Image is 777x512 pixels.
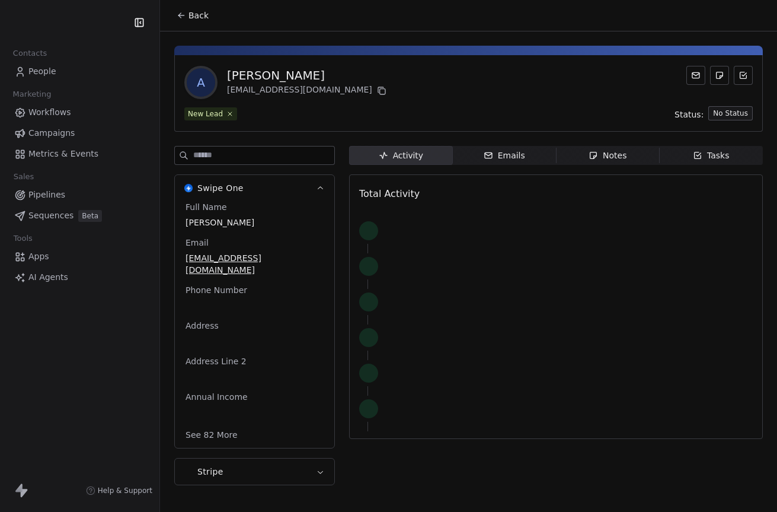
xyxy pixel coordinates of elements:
span: People [28,65,56,78]
button: Swipe OneSwipe One [175,175,334,201]
span: [EMAIL_ADDRESS][DOMAIN_NAME] [186,252,324,276]
span: Swipe One [197,182,244,194]
span: [PERSON_NAME] [186,217,324,228]
span: AI Agents [28,271,68,284]
span: Apps [28,250,49,263]
span: Full Name [183,201,229,213]
span: Address Line 2 [183,355,249,367]
span: Tools [8,230,37,247]
span: Sales [8,168,39,186]
button: No Status [708,106,753,120]
a: Metrics & Events [9,144,150,164]
span: Address [183,320,221,332]
div: New Lead [188,109,223,119]
button: Back [170,5,216,26]
span: Metrics & Events [28,148,98,160]
a: Campaigns [9,123,150,143]
a: SequencesBeta [9,206,150,225]
a: Pipelines [9,185,150,205]
button: See 82 More [178,424,245,446]
a: AI Agents [9,268,150,287]
span: Beta [78,210,102,222]
a: Workflows [9,103,150,122]
span: Total Activity [359,188,420,199]
div: Swipe OneSwipe One [175,201,334,448]
img: Swipe One [184,184,193,192]
span: Help & Support [98,486,152,495]
div: Notes [589,150,626,162]
span: Workflows [28,106,71,119]
span: Contacts [8,44,52,62]
span: Campaigns [28,127,75,139]
span: Annual Income [183,391,250,403]
a: People [9,62,150,81]
div: [EMAIL_ADDRESS][DOMAIN_NAME] [227,84,389,98]
div: Tasks [693,150,730,162]
span: Back [188,9,209,21]
a: Help & Support [86,486,152,495]
a: Apps [9,247,150,266]
div: Emails [484,150,525,162]
span: Phone Number [183,284,250,296]
span: Marketing [8,85,56,103]
span: Stripe [197,500,223,512]
span: Pipelines [28,189,65,201]
span: Email [183,237,211,249]
span: Sequences [28,209,73,222]
div: [PERSON_NAME] [227,67,389,84]
span: A [187,68,215,97]
span: Status: [674,109,704,120]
